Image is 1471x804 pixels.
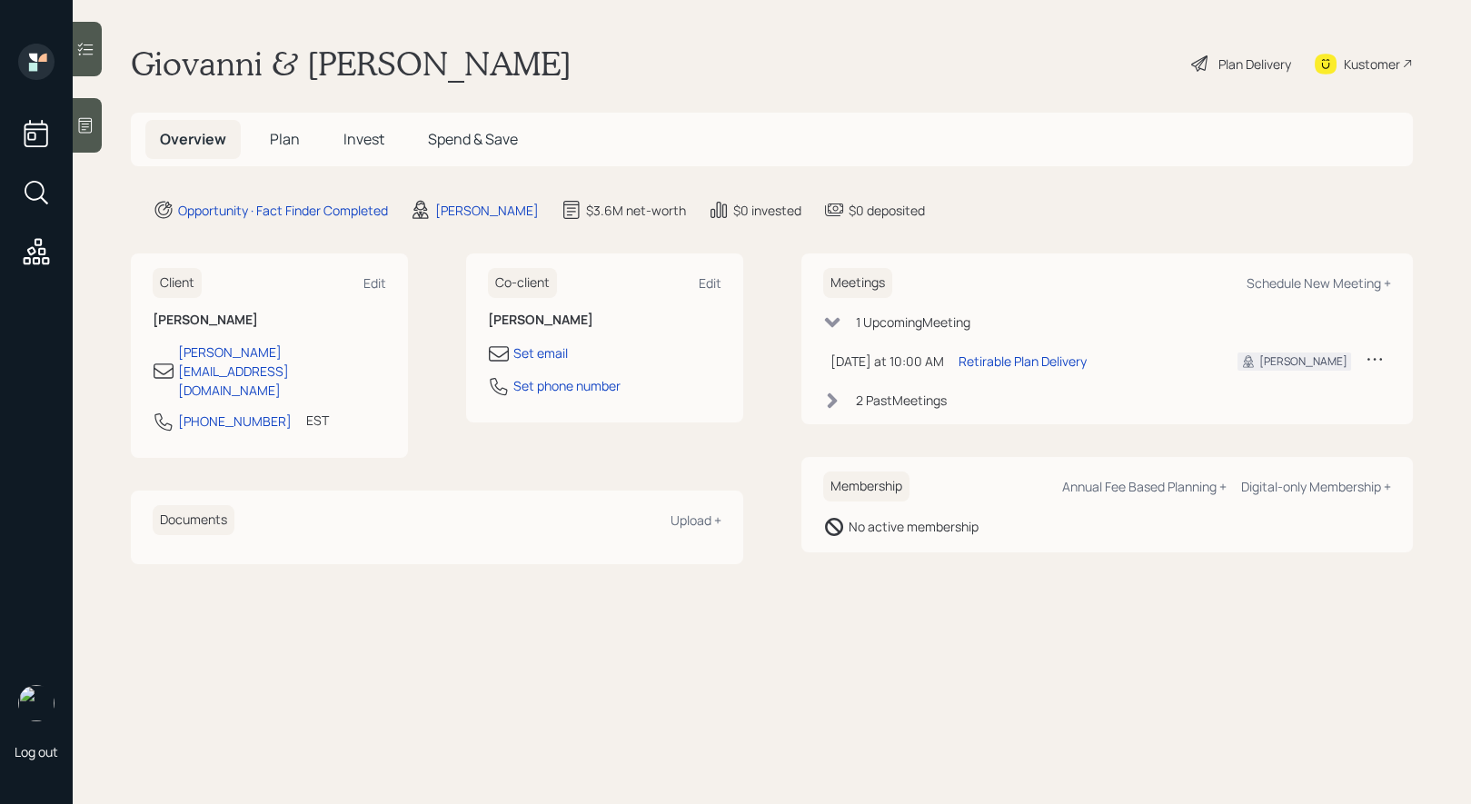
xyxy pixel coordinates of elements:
div: $0 invested [733,201,801,220]
h6: Documents [153,505,234,535]
h6: Co-client [488,268,557,298]
div: EST [306,411,329,430]
span: Plan [270,129,300,149]
div: Digital-only Membership + [1241,478,1391,495]
span: Invest [343,129,384,149]
h6: [PERSON_NAME] [488,313,721,328]
div: Plan Delivery [1218,55,1291,74]
div: Edit [699,274,721,292]
h6: [PERSON_NAME] [153,313,386,328]
div: Annual Fee Based Planning + [1062,478,1227,495]
span: Overview [160,129,226,149]
div: Upload + [671,511,721,529]
div: Set email [513,343,568,362]
div: 2 Past Meeting s [856,391,947,410]
div: [DATE] at 10:00 AM [830,352,944,371]
div: Log out [15,743,58,760]
div: Opportunity · Fact Finder Completed [178,201,388,220]
div: Retirable Plan Delivery [959,352,1087,371]
div: Edit [363,274,386,292]
h6: Client [153,268,202,298]
div: Schedule New Meeting + [1247,274,1391,292]
h1: Giovanni & [PERSON_NAME] [131,44,572,84]
div: $0 deposited [849,201,925,220]
div: Kustomer [1344,55,1400,74]
h6: Membership [823,471,909,501]
div: [PERSON_NAME] [435,201,539,220]
div: [PERSON_NAME] [1259,353,1347,370]
div: [PHONE_NUMBER] [178,412,292,431]
span: Spend & Save [428,129,518,149]
h6: Meetings [823,268,892,298]
div: $3.6M net-worth [586,201,686,220]
div: [PERSON_NAME][EMAIL_ADDRESS][DOMAIN_NAME] [178,342,386,400]
div: 1 Upcoming Meeting [856,313,970,332]
div: Set phone number [513,376,621,395]
img: treva-nostdahl-headshot.png [18,685,55,721]
div: No active membership [849,517,979,536]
